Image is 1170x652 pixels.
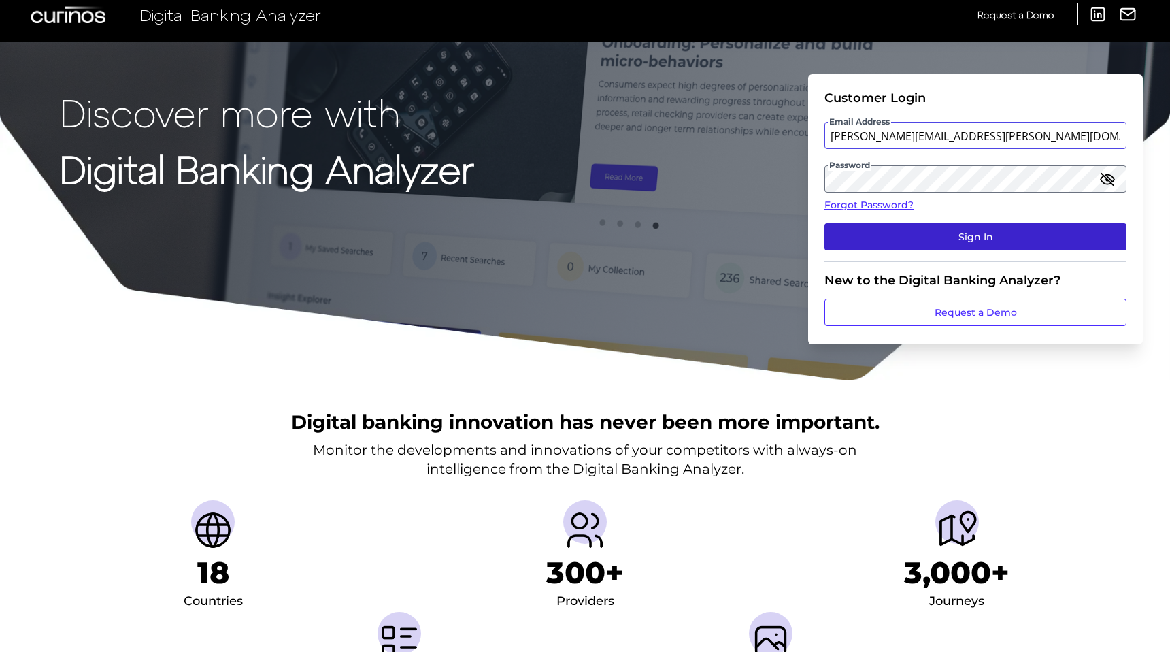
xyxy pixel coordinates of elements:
div: Journeys [929,591,984,613]
div: New to the Digital Banking Analyzer? [824,273,1126,288]
img: Countries [191,508,235,552]
h1: 3,000+ [904,555,1009,591]
a: Request a Demo [977,3,1054,26]
strong: Digital Banking Analyzer [60,146,474,191]
img: Curinos [31,6,107,23]
p: Monitor the developments and innovations of your competitors with always-on intelligence from the... [313,440,857,478]
div: Providers [556,591,614,613]
a: Request a Demo [824,299,1126,326]
h1: 18 [197,555,229,591]
a: Forgot Password? [824,198,1126,212]
span: Request a Demo [977,9,1054,20]
div: Countries [184,591,243,613]
span: Password [828,160,871,171]
div: Customer Login [824,91,1126,105]
span: Digital Banking Analyzer [140,5,321,25]
h2: Digital banking innovation has never been more important. [291,409,880,435]
p: Discover more with [60,91,474,133]
img: Journeys [935,508,979,552]
img: Providers [563,508,607,552]
button: Sign In [824,223,1126,250]
span: Email Address [828,116,891,127]
h1: 300+ [546,555,624,591]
